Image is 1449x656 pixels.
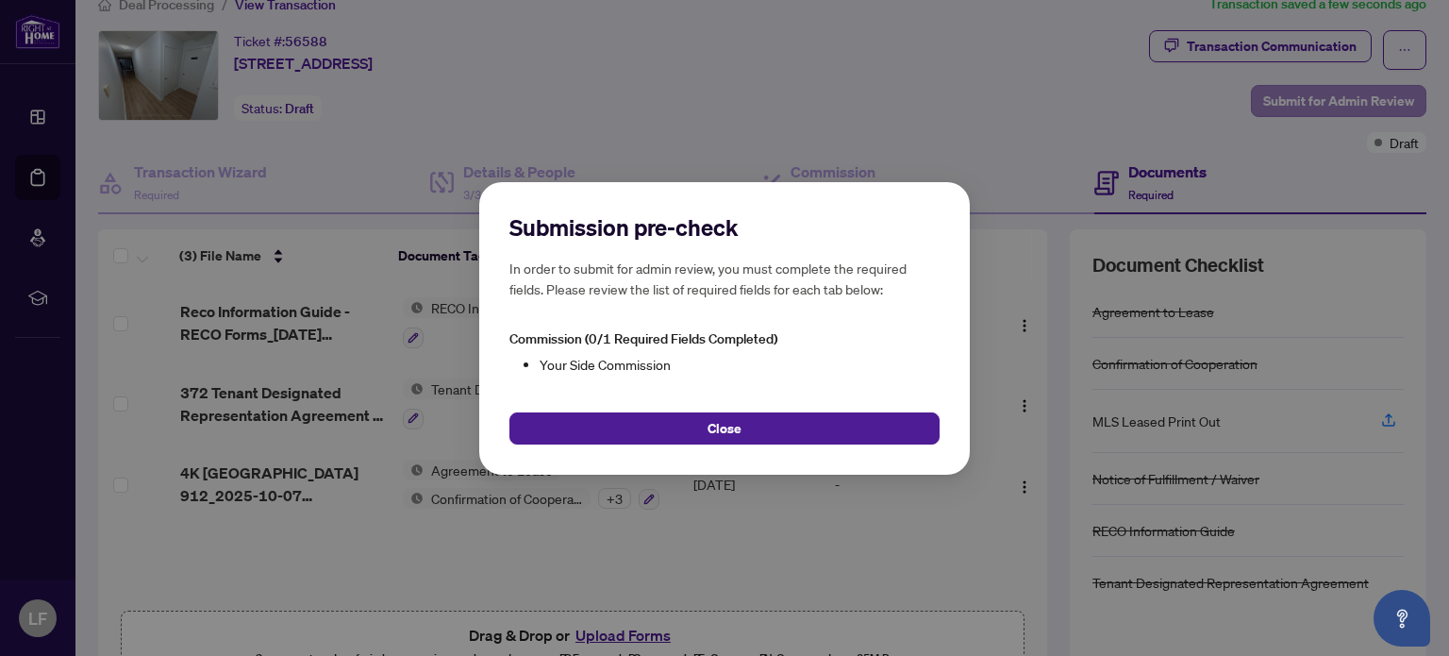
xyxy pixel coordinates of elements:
[1374,590,1430,647] button: Open asap
[540,353,940,374] li: Your Side Commission
[509,412,940,444] button: Close
[509,258,940,299] h5: In order to submit for admin review, you must complete the required fields. Please review the lis...
[509,212,940,243] h2: Submission pre-check
[509,330,777,347] span: Commission (0/1 Required Fields Completed)
[708,412,741,443] span: Close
